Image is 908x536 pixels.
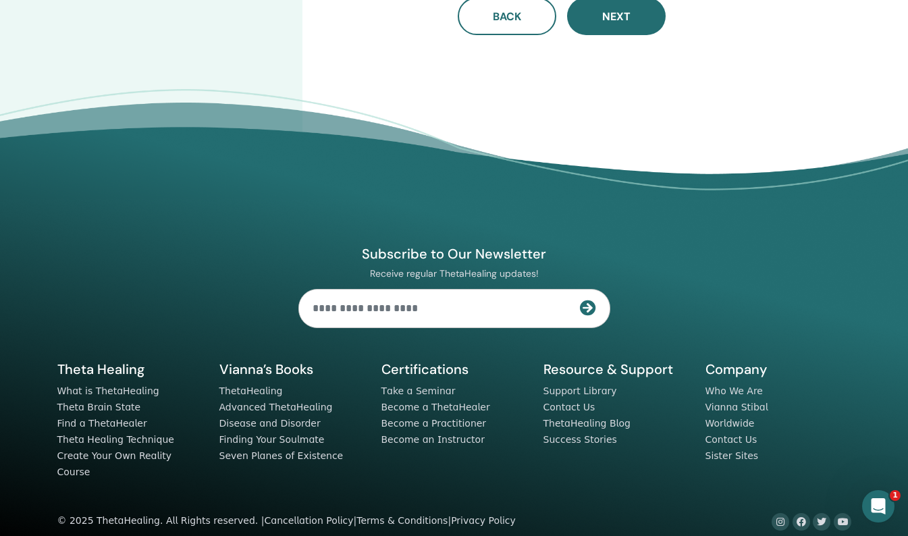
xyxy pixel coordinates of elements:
a: Finding Your Soulmate [219,434,325,445]
a: Advanced ThetaHealing [219,402,333,412]
h5: Resource & Support [543,360,689,378]
a: Take a Seminar [381,385,456,396]
a: Support Library [543,385,617,396]
a: Privacy Policy [451,515,516,526]
h5: Company [705,360,851,378]
a: Sister Sites [705,450,759,461]
a: Vianna Stibal [705,402,768,412]
h5: Theta Healing [57,360,203,378]
a: Theta Healing Technique [57,434,174,445]
a: Become a Practitioner [381,418,487,429]
a: Become an Instructor [381,434,485,445]
a: Terms & Conditions [356,515,448,526]
a: ThetaHealing [219,385,283,396]
a: ThetaHealing Blog [543,418,631,429]
span: Back [493,9,521,24]
h5: Vianna’s Books [219,360,365,378]
p: Receive regular ThetaHealing updates! [298,267,610,279]
a: What is ThetaHealing [57,385,159,396]
h5: Certifications [381,360,527,378]
a: Success Stories [543,434,617,445]
a: Become a ThetaHealer [381,402,490,412]
div: © 2025 ThetaHealing. All Rights reserved. | | | [57,513,516,529]
a: Contact Us [705,434,757,445]
a: Disease and Disorder [219,418,321,429]
span: Next [602,9,631,24]
a: Who We Are [705,385,763,396]
a: Theta Brain State [57,402,141,412]
a: Contact Us [543,402,595,412]
a: Find a ThetaHealer [57,418,147,429]
a: Seven Planes of Existence [219,450,344,461]
a: Create Your Own Reality Course [57,450,172,477]
a: Cancellation Policy [264,515,353,526]
h4: Subscribe to Our Newsletter [298,245,610,263]
iframe: Intercom live chat [862,490,894,522]
a: Worldwide [705,418,755,429]
span: 1 [890,490,901,501]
